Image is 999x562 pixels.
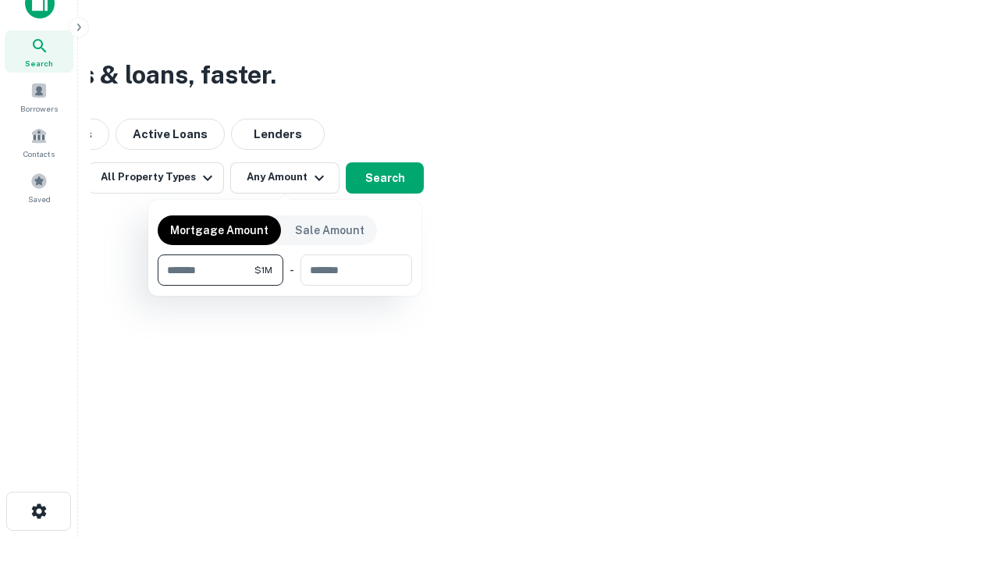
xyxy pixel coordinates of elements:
div: - [290,254,294,286]
p: Sale Amount [295,222,364,239]
iframe: Chat Widget [921,437,999,512]
p: Mortgage Amount [170,222,268,239]
span: $1M [254,263,272,277]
